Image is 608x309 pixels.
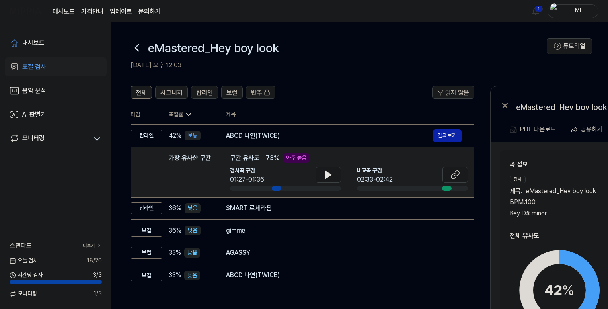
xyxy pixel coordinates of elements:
[191,86,218,99] button: 탑라인
[5,33,107,53] a: 대시보드
[266,153,280,163] span: 73 %
[251,88,262,98] span: 반주
[131,130,162,142] div: 탑라인
[131,61,547,70] h2: [DATE] 오후 12:03
[196,88,213,98] span: 탑라인
[445,88,469,98] span: 읽지 않음
[169,248,181,258] span: 33 %
[510,176,526,183] div: 검사
[131,247,162,259] div: 보컬
[169,131,181,141] span: 42 %
[10,241,32,250] span: 스탠다드
[550,3,560,19] img: profile
[510,126,517,133] img: PDF Download
[185,226,201,235] div: 낮음
[22,86,46,96] div: 음악 분석
[22,133,45,145] div: 모니터링
[221,86,243,99] button: 보컬
[110,7,132,16] a: 업데이트
[155,86,188,99] button: 시그니처
[508,121,557,137] button: PDF 다운로드
[529,5,542,18] button: 알림1
[226,226,462,235] div: gimme
[357,175,393,184] div: 02:33-02:42
[131,202,162,214] div: 탑라인
[283,153,310,163] div: 아주 높음
[5,81,107,100] a: 음악 분석
[10,290,37,298] span: 모니터링
[131,86,152,99] button: 전체
[131,225,162,237] div: 보컬
[226,270,462,280] div: ABCD 나연(TWICE)
[246,86,275,99] button: 반주
[10,257,38,265] span: 오늘 검사
[138,7,161,16] a: 문의하기
[81,7,103,16] button: 가격안내
[531,6,540,16] img: 알림
[357,167,393,175] span: 비교곡 구간
[185,203,201,213] div: 낮음
[230,167,264,175] span: 검사곡 구간
[226,105,474,124] th: 제목
[184,271,200,280] div: 낮음
[510,186,522,196] span: 제목 .
[160,88,183,98] span: 시그니처
[581,124,603,135] div: 공유하기
[230,153,259,163] span: 구간 유사도
[5,105,107,124] a: AI 판별기
[10,133,89,145] a: 모니터링
[131,105,162,125] th: 타입
[230,175,264,184] div: 01:27-01:36
[548,4,598,18] button: profileMl
[226,131,433,141] div: ABCD 나연(TWICE)
[169,111,213,119] div: 표절률
[83,243,102,249] a: 더보기
[136,88,147,98] span: 전체
[169,270,181,280] span: 33 %
[53,7,75,16] a: 대시보드
[535,6,543,12] div: 1
[433,129,462,142] button: 결과보기
[131,270,162,282] div: 보컬
[526,186,596,196] span: eMastered_Hey boy look
[169,226,181,235] span: 36 %
[226,203,462,213] div: SMART 르세라핌
[22,38,45,48] div: 대시보드
[544,280,575,301] div: 42
[22,62,46,72] div: 표절 검사
[10,271,43,279] span: 시간당 검사
[547,38,592,54] button: 튜토리얼
[87,257,102,265] span: 18 / 20
[432,86,474,99] button: 읽지 않음
[226,248,462,258] div: AGASSY
[169,203,181,213] span: 36 %
[562,282,575,299] span: %
[184,248,200,258] div: 낮음
[93,271,102,279] span: 3 / 3
[562,6,593,15] div: Ml
[185,131,201,141] div: 보통
[169,153,211,191] div: 가장 유사한 구간
[226,88,238,98] span: 보컬
[94,290,102,298] span: 1 / 3
[148,39,279,56] h1: eMastered_Hey boy look
[520,124,556,135] div: PDF 다운로드
[5,57,107,76] a: 표절 검사
[22,110,46,119] div: AI 판별기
